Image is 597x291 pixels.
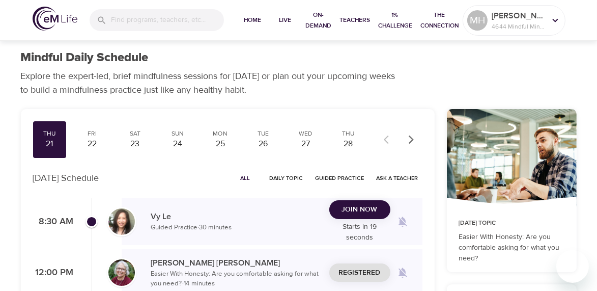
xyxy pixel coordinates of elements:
p: [DATE] Topic [459,219,564,228]
span: All [233,173,258,183]
div: 27 [293,138,319,150]
span: The Connection [420,10,459,31]
p: Explore the expert-led, brief mindfulness sessions for [DATE] or plan out your upcoming weeks to ... [21,69,403,97]
p: Guided Practice · 30 minutes [151,223,321,233]
span: Daily Topic [270,173,303,183]
p: 12:00 PM [33,266,74,280]
p: [PERSON_NAME] [PERSON_NAME] [151,257,321,269]
div: Tue [250,129,276,138]
div: 26 [250,138,276,150]
button: Guided Practice [311,170,368,186]
h1: Mindful Daily Schedule [21,50,149,65]
img: logo [33,7,77,31]
button: Join Now [329,200,390,219]
span: Registered [339,267,381,279]
div: 28 [336,138,361,150]
span: Guided Practice [316,173,364,183]
button: Ask a Teacher [373,170,422,186]
div: Thu [336,129,361,138]
p: Starts in 19 seconds [329,222,390,243]
div: 23 [122,138,148,150]
span: Join Now [342,203,378,216]
p: Vy Le [151,210,321,223]
p: [PERSON_NAME] back East [492,10,546,22]
input: Find programs, teachers, etc... [111,9,224,31]
div: 25 [208,138,233,150]
div: 22 [79,138,105,150]
span: Ask a Teacher [377,173,418,183]
img: vy-profile-good-3.jpg [108,208,135,235]
span: On-Demand [305,10,331,31]
button: Registered [329,263,390,282]
div: Sat [122,129,148,138]
button: All [229,170,262,186]
div: Sun [165,129,190,138]
span: Remind me when a class goes live every Thursday at 8:30 AM [390,209,415,234]
p: 8:30 AM [33,215,74,229]
div: MH [467,10,488,31]
p: Easier With Honesty: Are you comfortable asking for what you need? [459,232,564,264]
div: Fri [79,129,105,138]
span: Remind me when a class goes live every Thursday at 12:00 PM [390,260,415,285]
span: Live [273,15,297,25]
span: 1% Challenge [378,10,412,31]
p: [DATE] Schedule [33,171,99,185]
div: 24 [165,138,190,150]
div: Thu [37,129,63,138]
p: 4644 Mindful Minutes [492,22,546,31]
div: Mon [208,129,233,138]
button: Daily Topic [266,170,307,186]
iframe: Button to launch messaging window [556,250,589,283]
img: Bernice_Moore_min.jpg [108,259,135,286]
div: 21 [37,138,63,150]
span: Home [240,15,265,25]
span: Teachers [339,15,370,25]
div: Wed [293,129,319,138]
p: Easier With Honesty: Are you comfortable asking for what you need? · 14 minutes [151,269,321,289]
